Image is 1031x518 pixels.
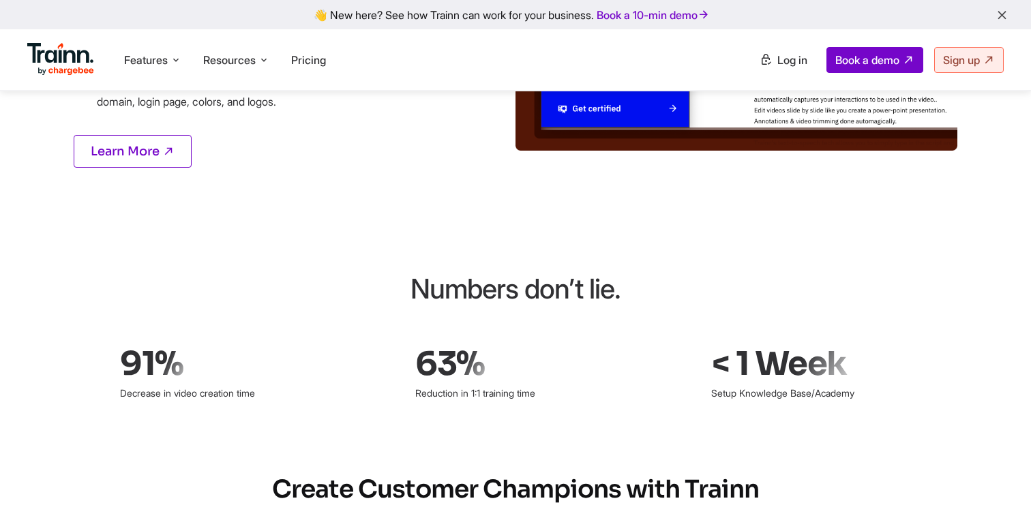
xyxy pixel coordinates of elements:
[120,346,186,382] b: 91%
[27,43,94,76] img: Trainn Logo
[25,472,1006,506] h2: Create Customer Champions with Trainn
[934,47,1004,73] a: Sign up
[711,382,909,404] p: Setup Knowledge Base/Academy
[751,48,816,72] a: Log in
[74,135,192,168] a: Learn More
[594,5,713,25] a: Book a 10-min demo
[8,8,1023,21] div: 👋 New here? See how Trainn can work for your business.
[415,382,613,404] p: Reduction in 1:1 training time
[835,53,899,67] span: Book a demo
[291,53,326,67] a: Pricing
[74,59,89,127] span: →
[124,52,168,67] span: Features
[198,269,833,309] div: Numbers don’t lie.
[943,53,980,67] span: Sign up
[203,52,256,67] span: Resources
[777,53,807,67] span: Log in
[963,453,1031,518] iframe: Chat Widget
[711,346,850,382] b: < 1 Week
[826,47,923,73] a: Book a demo
[415,346,488,382] b: 63%
[120,382,318,404] p: Decrease in video creation time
